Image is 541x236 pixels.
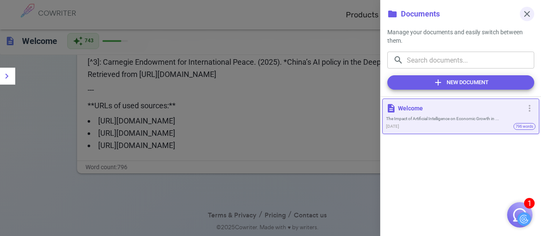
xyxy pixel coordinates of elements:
[401,8,440,20] h6: Documents
[433,77,443,88] span: add
[386,116,535,121] span: The Impact of Artificial Intelligence on Economic Growth in ...
[524,103,535,113] span: more_vert
[387,75,534,90] button: New Document
[387,9,397,19] span: folder
[514,121,535,133] span: 796 words
[407,52,534,69] input: Search documents...
[386,123,399,130] span: [DATE]
[398,104,522,113] p: Welcome
[522,9,532,19] span: close
[387,28,534,45] p: Manage your documents and easily switch between them.
[512,207,528,223] img: Close chat
[524,198,535,209] span: 1
[386,103,396,113] span: description
[393,55,403,65] span: search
